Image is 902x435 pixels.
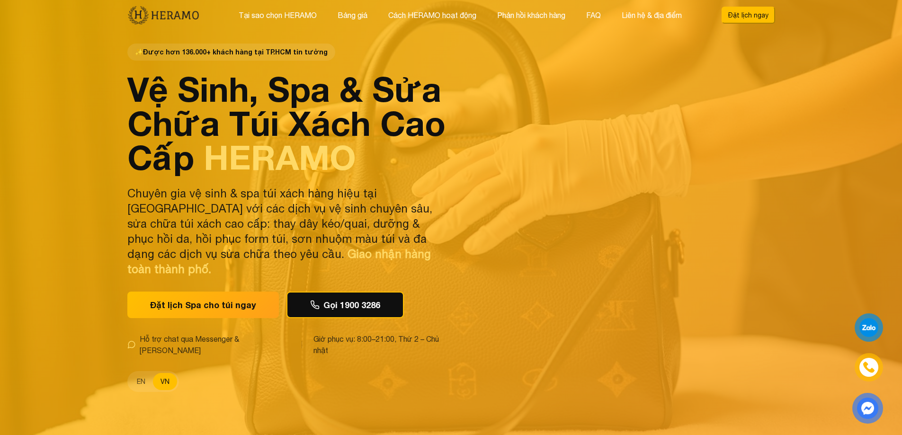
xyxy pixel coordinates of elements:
[494,9,568,21] button: Phản hồi khách hàng
[385,9,479,21] button: Cách HERAMO hoạt động
[864,362,875,373] img: phone-icon
[722,7,775,24] button: Đặt lịch ngay
[583,9,604,21] button: FAQ
[236,9,320,21] button: Tại sao chọn HERAMO
[127,44,335,61] span: Được hơn 136.000+ khách hàng tại TP.HCM tin tưởng
[313,333,446,356] span: Giờ phục vụ: 8:00–21:00, Thứ 2 – Chủ nhật
[619,9,685,21] button: Liên hệ & địa điểm
[856,355,882,380] a: phone-icon
[127,5,200,25] img: new-logo.3f60348b.png
[153,373,177,390] button: VN
[127,186,446,276] p: Chuyên gia vệ sinh & spa túi xách hàng hiệu tại [GEOGRAPHIC_DATA] với các dịch vụ vệ sinh chuyên ...
[127,292,279,318] button: Đặt lịch Spa cho túi ngay
[129,373,153,390] button: EN
[127,247,431,275] span: Giao nhận hàng toàn thành phố.
[127,72,446,174] h1: Vệ Sinh, Spa & Sửa Chữa Túi Xách Cao Cấp
[335,9,370,21] button: Bảng giá
[286,292,404,318] button: Gọi 1900 3286
[204,137,356,178] span: HERAMO
[140,333,290,356] span: Hỗ trợ chat qua Messenger & [PERSON_NAME]
[135,47,143,57] span: star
